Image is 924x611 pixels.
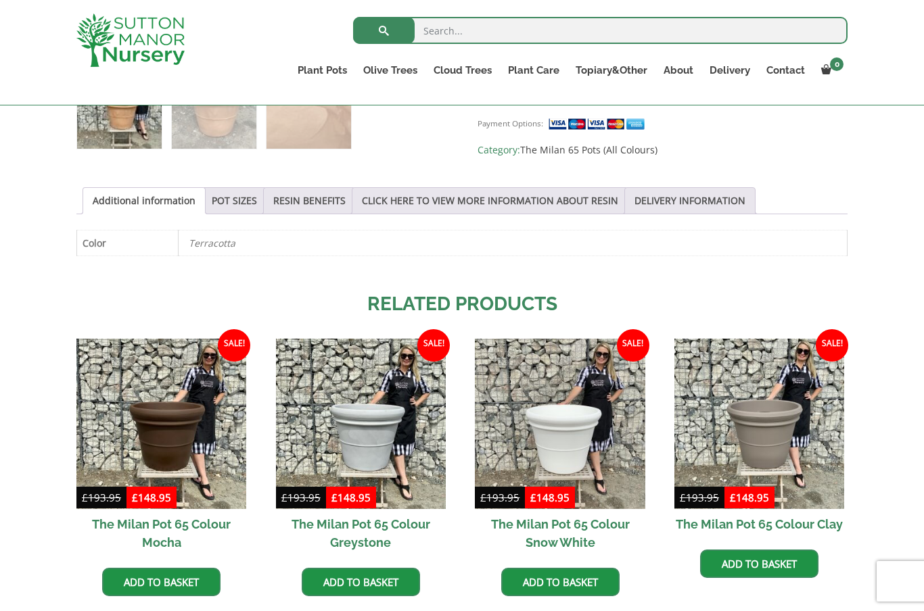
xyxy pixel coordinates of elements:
h2: The Milan Pot 65 Colour Clay [674,509,844,539]
small: Payment Options: [478,118,543,128]
img: The Milan Pot 65 Colour Terracotta - Image 3 [267,64,351,149]
span: Sale! [417,329,450,362]
a: Contact [758,61,813,80]
bdi: 193.95 [281,491,321,504]
h2: The Milan Pot 65 Colour Mocha [76,509,246,558]
img: The Milan Pot 65 Colour Mocha [76,339,246,508]
span: Sale! [816,329,848,362]
bdi: 193.95 [480,491,519,504]
a: 0 [813,61,848,80]
span: £ [480,491,486,504]
input: Search... [353,17,848,44]
img: The Milan Pot 65 Colour Greystone [276,339,446,508]
h2: Related products [76,290,848,318]
h2: The Milan Pot 65 Colour Snow White [475,509,645,558]
span: £ [680,491,686,504]
a: Plant Care [500,61,568,80]
a: Sale! The Milan Pot 65 Colour Snow White [475,339,645,557]
a: RESIN BENEFITS [273,188,346,214]
img: The Milan Pot 65 Colour Terracotta - Image 2 [172,64,256,149]
img: The Milan Pot 65 Colour Clay [674,339,844,508]
th: Color [77,230,179,255]
a: CLICK HERE TO VIEW MORE INFORMATION ABOUT RESIN [362,188,618,214]
a: Cloud Trees [425,61,500,80]
a: Sale! The Milan Pot 65 Colour Greystone [276,339,446,557]
p: Terracotta [189,230,837,255]
img: payment supported [548,117,649,131]
span: £ [82,491,88,504]
a: Additional information [93,188,195,214]
a: About [655,61,701,80]
a: Add to basket: “The Milan Pot 65 Colour Mocha” [102,568,221,596]
a: Plant Pots [290,61,355,80]
bdi: 148.95 [331,491,371,504]
bdi: 148.95 [730,491,769,504]
span: £ [530,491,536,504]
bdi: 148.95 [132,491,171,504]
span: Category: [478,142,848,158]
a: Sale! The Milan Pot 65 Colour Mocha [76,339,246,557]
a: The Milan 65 Pots (All Colours) [520,143,657,156]
span: £ [730,491,736,504]
bdi: 193.95 [82,491,121,504]
a: Topiary&Other [568,61,655,80]
h2: The Milan Pot 65 Colour Greystone [276,509,446,558]
a: Olive Trees [355,61,425,80]
span: Sale! [218,329,250,362]
img: logo [76,14,185,67]
span: Sale! [617,329,649,362]
span: 0 [830,57,844,71]
span: £ [132,491,138,504]
span: £ [281,491,287,504]
img: The Milan Pot 65 Colour Snow White [475,339,645,508]
table: Product Details [76,230,848,256]
bdi: 193.95 [680,491,719,504]
img: The Milan Pot 65 Colour Terracotta [77,64,162,149]
a: Delivery [701,61,758,80]
bdi: 148.95 [530,491,570,504]
a: Add to basket: “The Milan Pot 65 Colour Clay” [700,549,818,578]
a: Add to basket: “The Milan Pot 65 Colour Snow White” [501,568,620,596]
a: Add to basket: “The Milan Pot 65 Colour Greystone” [302,568,420,596]
a: DELIVERY INFORMATION [634,188,745,214]
a: POT SIZES [212,188,257,214]
a: Sale! The Milan Pot 65 Colour Clay [674,339,844,539]
span: £ [331,491,338,504]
